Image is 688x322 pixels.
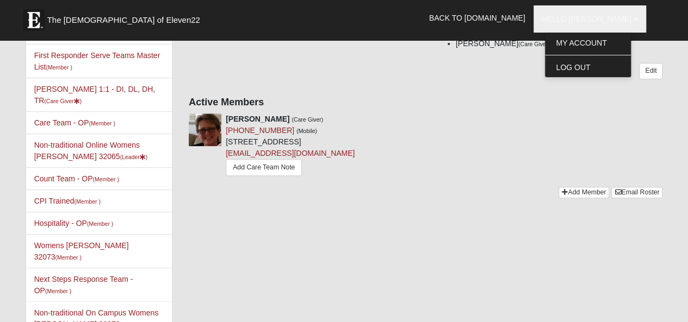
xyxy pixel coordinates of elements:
[44,98,82,104] small: (Care Giver )
[296,128,317,134] small: (Mobile)
[226,113,355,179] div: [STREET_ADDRESS]
[542,15,631,23] span: Hello [PERSON_NAME]
[34,85,156,105] a: [PERSON_NAME] 1:1 - DI, DL, DH, TR(Care Giver)
[456,38,663,49] li: [PERSON_NAME]
[34,51,160,71] a: First Responder Serve Teams Master List(Member )
[89,120,115,127] small: (Member )
[47,15,200,26] span: The [DEMOGRAPHIC_DATA] of Eleven22
[559,187,609,198] a: Add Member
[34,197,101,205] a: CPI Trained(Member )
[45,288,71,294] small: (Member )
[545,36,631,50] a: My Account
[93,176,119,182] small: (Member )
[34,141,148,161] a: Non-traditional Online Womens [PERSON_NAME] 32065(Leader)
[189,97,662,109] h4: Active Members
[34,241,129,261] a: Womens [PERSON_NAME] 32073(Member )
[639,63,662,79] a: Edit
[34,275,133,295] a: Next Steps Response Team - OP(Member )
[23,9,45,31] img: Eleven22 logo
[87,220,113,227] small: (Member )
[34,219,114,228] a: Hospitality - OP(Member )
[226,149,355,157] a: [EMAIL_ADDRESS][DOMAIN_NAME]
[421,4,534,31] a: Back to [DOMAIN_NAME]
[518,41,550,47] small: (Care Giver)
[545,60,631,74] a: Log Out
[534,5,647,33] a: Hello [PERSON_NAME]
[75,198,101,205] small: (Member )
[120,154,148,160] small: (Leader )
[46,64,72,71] small: (Member )
[34,174,119,183] a: Count Team - OP(Member )
[226,159,302,176] a: Add Care Team Note
[226,126,294,135] a: [PHONE_NUMBER]
[292,116,323,123] small: (Care Giver)
[226,115,289,123] strong: [PERSON_NAME]
[611,187,662,198] a: Email Roster
[17,4,235,31] a: The [DEMOGRAPHIC_DATA] of Eleven22
[55,254,82,261] small: (Member )
[34,118,115,127] a: Care Team - OP(Member )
